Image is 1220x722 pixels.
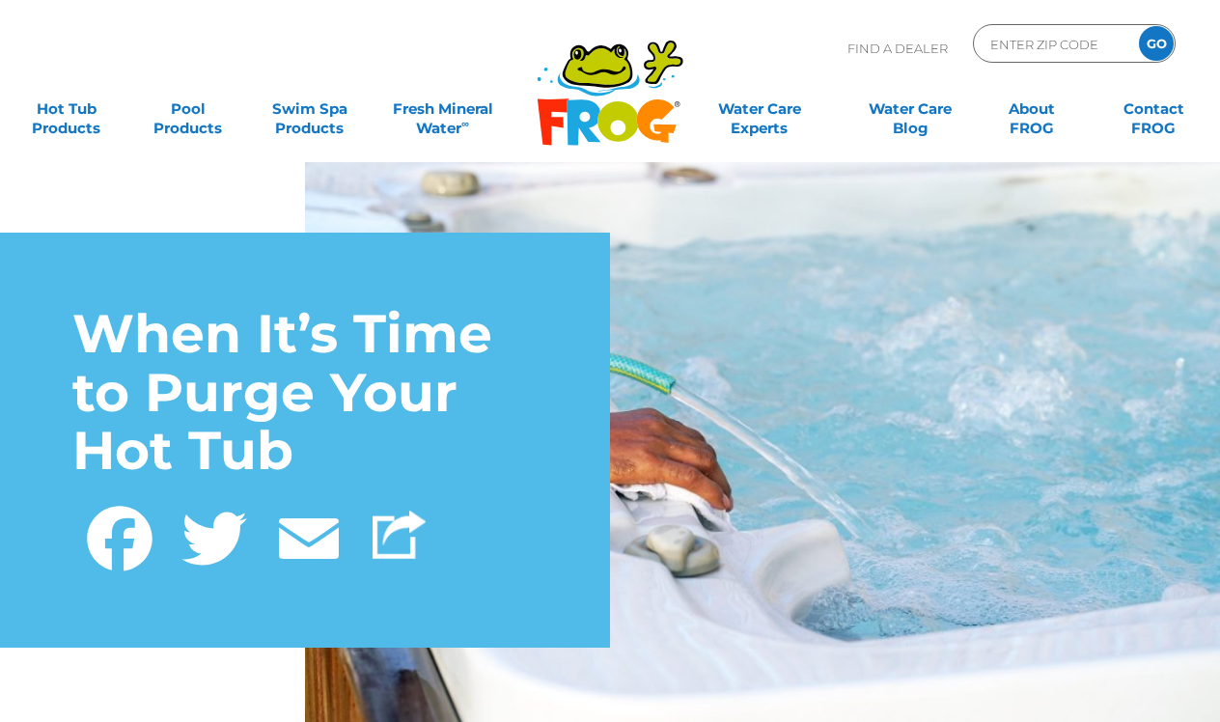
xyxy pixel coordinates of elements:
[72,305,538,481] h1: When It’s Time to Purge Your Hot Tub
[1106,90,1201,128] a: ContactFROG
[984,90,1079,128] a: AboutFROG
[262,495,356,575] a: Email
[461,117,469,130] sup: ∞
[847,24,948,72] p: Find A Dealer
[141,90,236,128] a: PoolProducts
[373,511,426,559] img: Share
[988,30,1119,58] input: Zip Code Form
[863,90,957,128] a: Water CareBlog
[384,90,502,128] a: Fresh MineralWater∞
[263,90,357,128] a: Swim SpaProducts
[72,495,167,575] a: Facebook
[19,90,114,128] a: Hot TubProducts
[1139,26,1174,61] input: GO
[682,90,836,128] a: Water CareExperts
[167,495,262,575] a: Twitter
